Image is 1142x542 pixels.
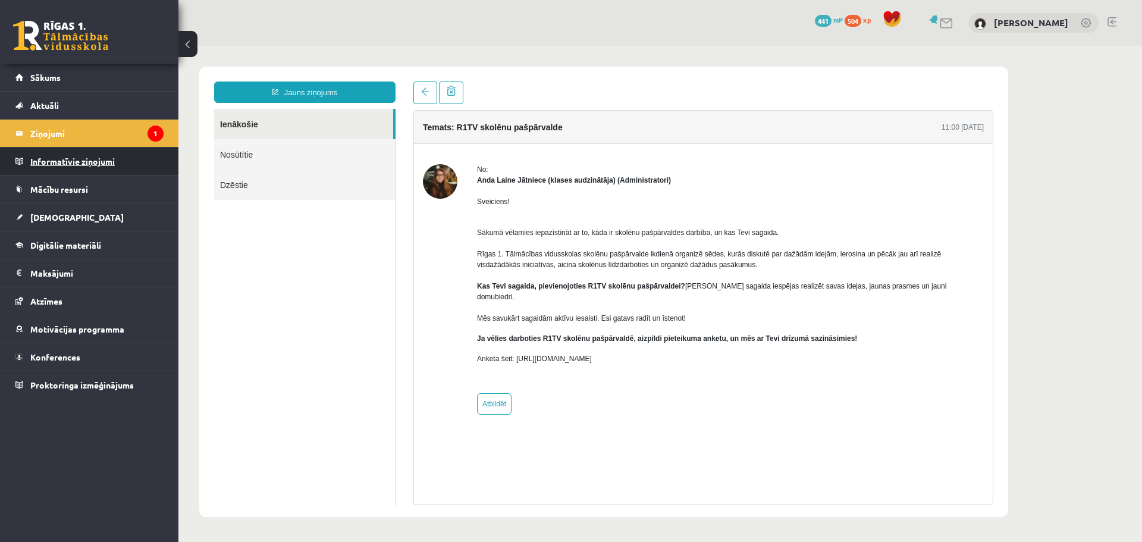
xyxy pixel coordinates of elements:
a: [PERSON_NAME] [994,17,1068,29]
p: Anketa šeit: [URL][DOMAIN_NAME] [299,308,805,318]
img: Artūrs Šefanovskis [974,18,986,30]
a: Atbildēt [299,347,333,369]
a: Digitālie materiāli [15,231,164,259]
span: [DEMOGRAPHIC_DATA] [30,212,124,223]
h4: Temats: R1TV skolēnu pašpārvalde [244,77,384,86]
span: mP [833,15,843,24]
strong: Kas Tevi sagaida, pievienojoties R1TV skolēnu pašpārvaldei? [299,236,507,245]
a: Jauns ziņojums [36,36,217,57]
a: Konferences [15,343,164,371]
strong: Anda Laine Jātniece (klases audzinātāja) (Administratori) [299,130,492,139]
p: Sveiciens! [299,151,805,161]
span: Proktoringa izmēģinājums [30,380,134,390]
a: Ienākošie [36,63,215,93]
p: Sākumā vēlamies iepazīstināt ar to, kāda ir skolēnu pašpārvaldes darbība, un kas Tevi sagaida. Rī... [299,171,805,278]
a: Atzīmes [15,287,164,315]
i: 1 [148,126,164,142]
div: 11:00 [DATE] [763,76,805,87]
a: 504 xp [845,15,877,24]
span: 504 [845,15,861,27]
span: 441 [815,15,832,27]
span: Motivācijas programma [30,324,124,334]
b: Ja vēlies darboties R1TV skolēnu pašpārvaldē, aizpildi pieteikuma anketu, un mēs ar Tevi drīzumā ... [299,289,679,297]
a: Informatīvie ziņojumi [15,148,164,175]
a: Ziņojumi1 [15,120,164,147]
legend: Maksājumi [30,259,164,287]
img: Anda Laine Jātniece (klases audzinātāja) [244,118,279,153]
a: Sākums [15,64,164,91]
span: Mācību resursi [30,184,88,195]
legend: Ziņojumi [30,120,164,147]
a: Proktoringa izmēģinājums [15,371,164,399]
a: Motivācijas programma [15,315,164,343]
a: Maksājumi [15,259,164,287]
a: 441 mP [815,15,843,24]
span: xp [863,15,871,24]
div: No: [299,118,805,129]
legend: Informatīvie ziņojumi [30,148,164,175]
span: Atzīmes [30,296,62,306]
a: Mācību resursi [15,176,164,203]
a: Dzēstie [36,124,217,154]
a: Rīgas 1. Tālmācības vidusskola [13,21,108,51]
span: Sākums [30,72,61,83]
span: Digitālie materiāli [30,240,101,250]
span: Aktuāli [30,100,59,111]
a: Nosūtītie [36,93,217,124]
span: Konferences [30,352,80,362]
a: Aktuāli [15,92,164,119]
a: [DEMOGRAPHIC_DATA] [15,203,164,231]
